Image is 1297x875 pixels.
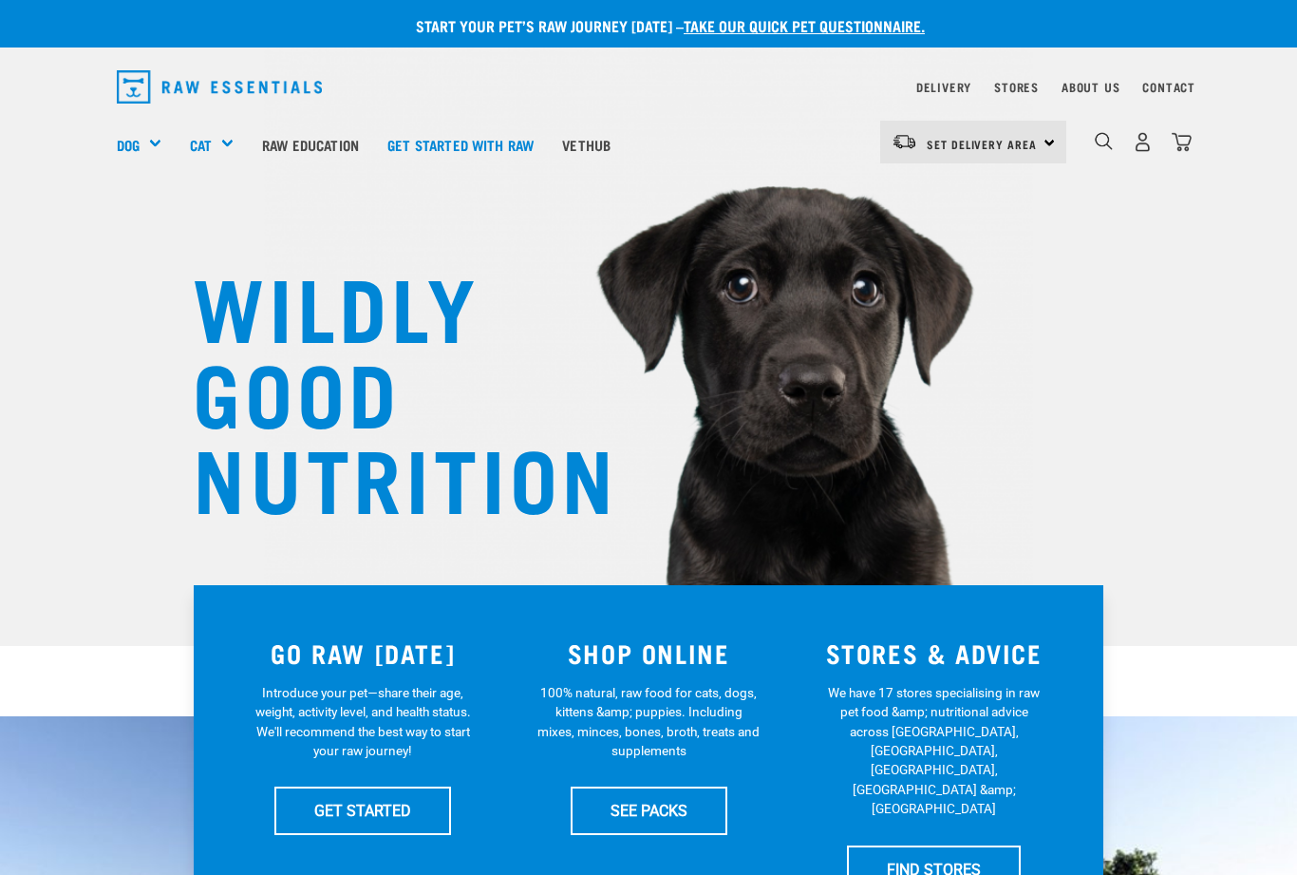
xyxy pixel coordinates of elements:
h3: GO RAW [DATE] [232,638,495,668]
nav: dropdown navigation [102,63,1195,111]
a: SEE PACKS [571,787,727,834]
img: home-icon-1@2x.png [1095,132,1113,150]
p: We have 17 stores specialising in raw pet food &amp; nutritional advice across [GEOGRAPHIC_DATA],... [822,683,1045,819]
p: Introduce your pet—share their age, weight, activity level, and health status. We'll recommend th... [252,683,475,761]
a: Dog [117,134,140,156]
span: Set Delivery Area [927,141,1037,147]
a: take our quick pet questionnaire. [684,21,925,29]
a: Delivery [916,84,971,90]
img: user.png [1133,132,1153,152]
a: Get started with Raw [373,106,548,182]
a: Vethub [548,106,625,182]
img: van-moving.png [892,133,917,150]
p: 100% natural, raw food for cats, dogs, kittens &amp; puppies. Including mixes, minces, bones, bro... [537,683,761,761]
a: Raw Education [248,106,373,182]
a: Stores [994,84,1039,90]
a: Contact [1142,84,1195,90]
img: Raw Essentials Logo [117,70,322,104]
h3: SHOP ONLINE [517,638,780,668]
h3: STORES & ADVICE [802,638,1065,668]
img: home-icon@2x.png [1172,132,1192,152]
a: Cat [190,134,212,156]
h1: WILDLY GOOD NUTRITION [193,261,573,518]
a: About Us [1062,84,1119,90]
a: GET STARTED [274,787,451,834]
